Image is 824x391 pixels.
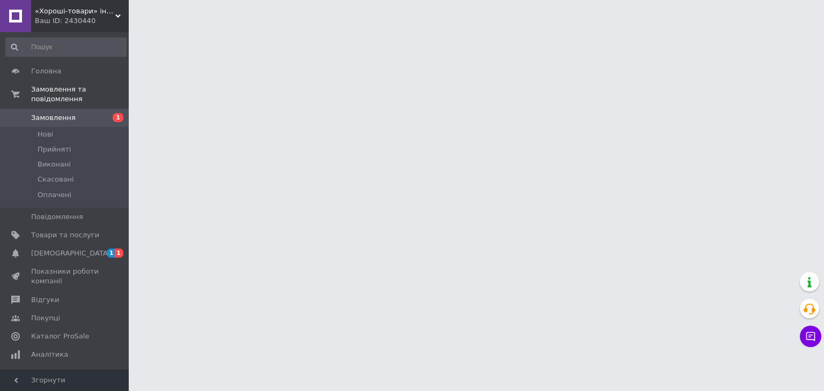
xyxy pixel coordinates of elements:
span: Скасовані [38,175,74,184]
span: Замовлення [31,113,76,123]
span: Виконані [38,160,71,169]
span: Нові [38,130,53,139]
span: Аналітика [31,350,68,359]
span: Показники роботи компанії [31,267,99,286]
button: Чат з покупцем [800,326,821,347]
span: Каталог ProSale [31,332,89,341]
span: Управління сайтом [31,368,99,387]
span: Оплачені [38,190,71,200]
span: Відгуки [31,295,59,305]
span: 1 [113,113,123,122]
div: Ваш ID: 2430440 [35,16,129,26]
span: Покупці [31,313,60,323]
span: Прийняті [38,145,71,154]
span: Замовлення та повідомлення [31,85,129,104]
span: [DEMOGRAPHIC_DATA] [31,249,111,258]
span: «Хороші-товари» інтернет-магазин [35,6,115,16]
span: Товари та послуги [31,230,99,240]
input: Пошук [5,37,127,57]
span: Головна [31,66,61,76]
span: 1 [107,249,115,258]
span: Повідомлення [31,212,83,222]
span: 1 [115,249,123,258]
